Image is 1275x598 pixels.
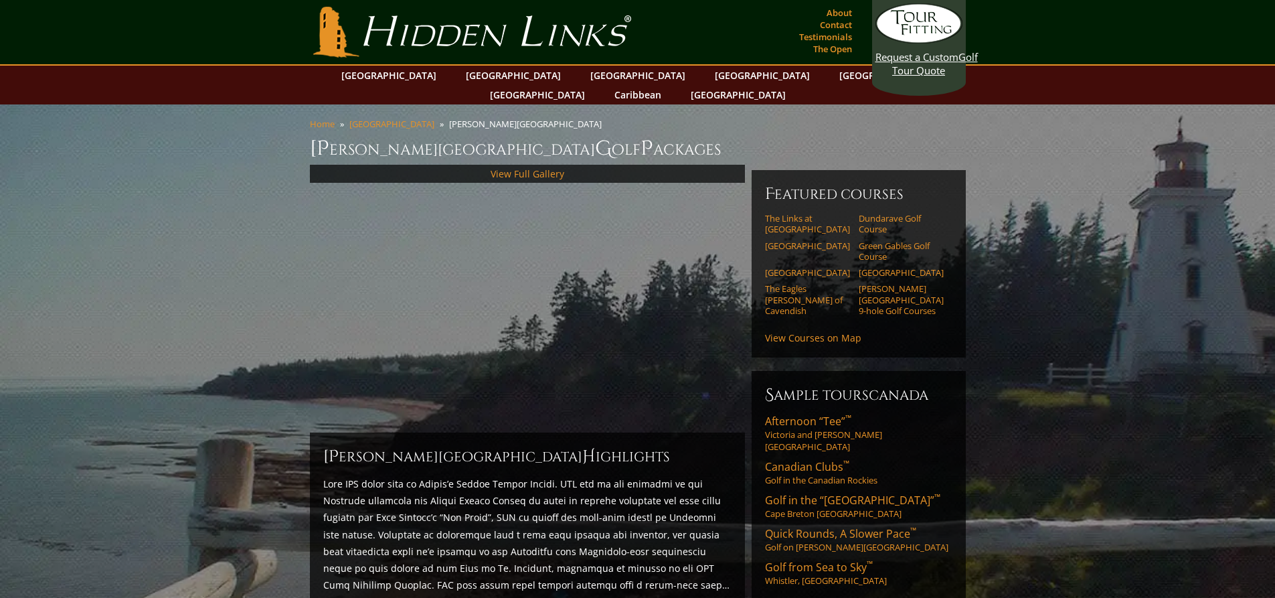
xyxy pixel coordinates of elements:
[823,3,855,22] a: About
[595,135,612,162] span: G
[859,267,944,278] a: [GEOGRAPHIC_DATA]
[310,118,335,130] a: Home
[491,167,564,180] a: View Full Gallery
[449,118,607,130] li: [PERSON_NAME][GEOGRAPHIC_DATA]
[765,267,850,278] a: [GEOGRAPHIC_DATA]
[765,526,916,541] span: Quick Rounds, A Slower Pace
[765,414,952,453] a: Afternoon “Tee”™Victoria and [PERSON_NAME][GEOGRAPHIC_DATA]
[765,240,850,251] a: [GEOGRAPHIC_DATA]
[859,283,944,316] a: [PERSON_NAME][GEOGRAPHIC_DATA] 9-hole Golf Courses
[765,183,952,205] h6: Featured Courses
[843,458,849,469] sup: ™
[708,66,817,85] a: [GEOGRAPHIC_DATA]
[765,459,952,486] a: Canadian Clubs™Golf in the Canadian Rockies
[765,459,849,474] span: Canadian Clubs
[582,446,596,467] span: H
[859,213,944,235] a: Dundarave Golf Course
[833,66,941,85] a: [GEOGRAPHIC_DATA]
[817,15,855,34] a: Contact
[483,85,592,104] a: [GEOGRAPHIC_DATA]
[765,384,952,406] h6: Sample ToursCanada
[335,66,443,85] a: [GEOGRAPHIC_DATA]
[765,493,940,508] span: Golf in the “[GEOGRAPHIC_DATA]”
[765,331,861,344] a: View Courses on Map
[875,50,958,64] span: Request a Custom
[765,283,850,316] a: The Eagles [PERSON_NAME] of Cavendish
[796,27,855,46] a: Testimonials
[910,525,916,536] sup: ™
[684,85,792,104] a: [GEOGRAPHIC_DATA]
[310,135,966,162] h1: [PERSON_NAME][GEOGRAPHIC_DATA] olf ackages
[765,493,952,520] a: Golf in the “[GEOGRAPHIC_DATA]”™Cape Breton [GEOGRAPHIC_DATA]
[810,40,855,58] a: The Open
[859,240,944,263] a: Green Gables Golf Course
[349,118,434,130] a: [GEOGRAPHIC_DATA]
[875,3,962,77] a: Request a CustomGolf Tour Quote
[765,560,873,575] span: Golf from Sea to Sky
[845,413,851,424] sup: ™
[765,526,952,553] a: Quick Rounds, A Slower Pace™Golf on [PERSON_NAME][GEOGRAPHIC_DATA]
[934,492,940,503] sup: ™
[584,66,692,85] a: [GEOGRAPHIC_DATA]
[765,414,851,429] span: Afternoon “Tee”
[641,135,653,162] span: P
[867,558,873,570] sup: ™
[765,213,850,235] a: The Links at [GEOGRAPHIC_DATA]
[608,85,668,104] a: Caribbean
[459,66,568,85] a: [GEOGRAPHIC_DATA]
[765,560,952,587] a: Golf from Sea to Sky™Whistler, [GEOGRAPHIC_DATA]
[323,446,732,467] h2: [PERSON_NAME][GEOGRAPHIC_DATA] ighlights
